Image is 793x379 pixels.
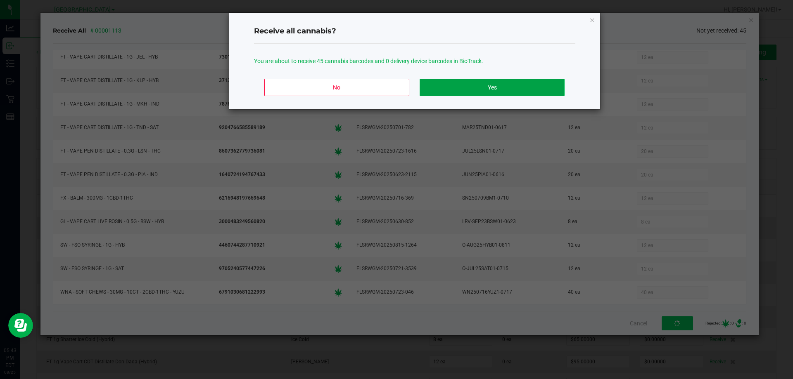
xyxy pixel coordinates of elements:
p: You are about to receive 45 cannabis barcodes and 0 delivery device barcodes in BioTrack. [254,57,575,66]
iframe: Resource center [8,313,33,338]
button: Close [589,15,595,25]
button: Yes [420,79,564,96]
button: No [264,79,409,96]
h4: Receive all cannabis? [254,26,575,37]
